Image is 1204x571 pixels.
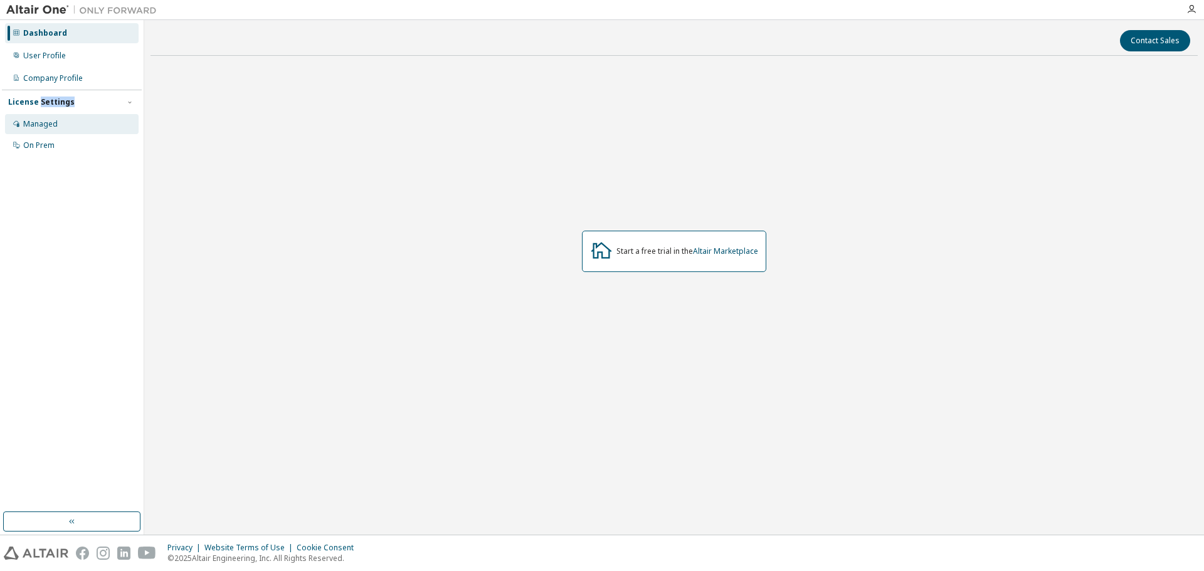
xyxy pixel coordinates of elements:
[204,543,297,553] div: Website Terms of Use
[23,28,67,38] div: Dashboard
[167,543,204,553] div: Privacy
[23,51,66,61] div: User Profile
[117,547,130,560] img: linkedin.svg
[297,543,361,553] div: Cookie Consent
[76,547,89,560] img: facebook.svg
[6,4,163,16] img: Altair One
[1120,30,1190,51] button: Contact Sales
[693,246,758,256] a: Altair Marketplace
[97,547,110,560] img: instagram.svg
[23,140,55,150] div: On Prem
[4,547,68,560] img: altair_logo.svg
[138,547,156,560] img: youtube.svg
[8,97,75,107] div: License Settings
[616,246,758,256] div: Start a free trial in the
[167,553,361,563] p: © 2025 Altair Engineering, Inc. All Rights Reserved.
[23,119,58,129] div: Managed
[23,73,83,83] div: Company Profile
